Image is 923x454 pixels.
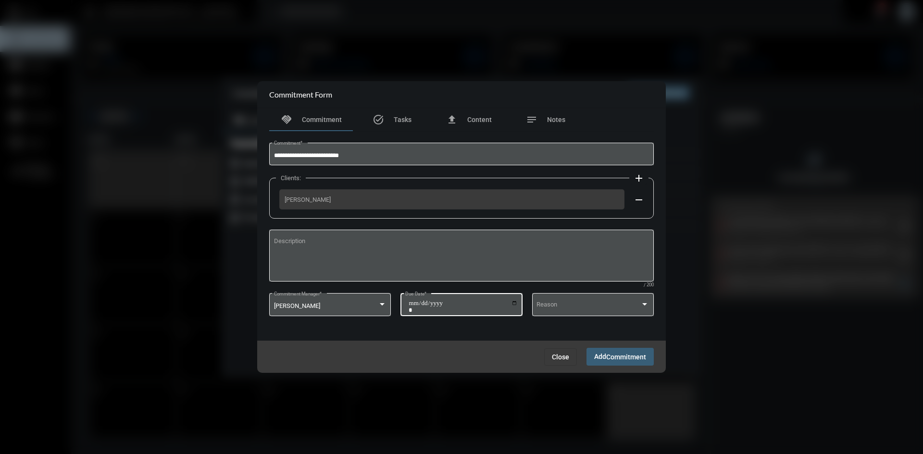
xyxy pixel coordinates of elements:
[544,348,577,366] button: Close
[633,194,645,206] mat-icon: remove
[446,114,458,125] mat-icon: file_upload
[467,116,492,123] span: Content
[526,114,537,125] mat-icon: notes
[274,302,320,309] span: [PERSON_NAME]
[633,172,645,184] mat-icon: add
[394,116,412,123] span: Tasks
[269,90,332,99] h2: Commitment Form
[644,282,654,288] mat-hint: / 200
[276,174,306,182] label: Clients:
[373,114,384,125] mat-icon: task_alt
[594,353,646,360] span: Add
[302,116,342,123] span: Commitment
[285,196,619,203] span: [PERSON_NAME]
[586,348,654,366] button: AddCommitment
[281,114,292,125] mat-icon: handshake
[547,116,565,123] span: Notes
[552,353,569,361] span: Close
[606,353,646,361] span: Commitment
